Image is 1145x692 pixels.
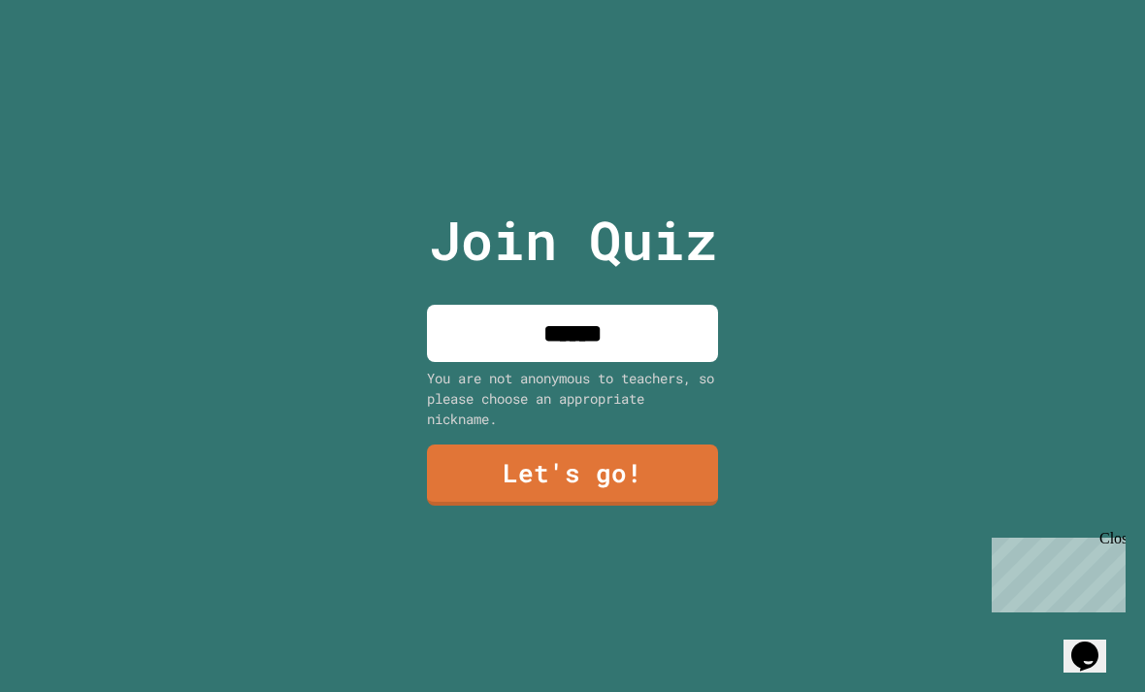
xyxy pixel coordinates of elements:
[427,445,718,506] a: Let's go!
[429,200,717,280] p: Join Quiz
[1063,614,1126,673] iframe: chat widget
[8,8,134,123] div: Chat with us now!Close
[984,530,1126,612] iframe: chat widget
[427,368,718,429] div: You are not anonymous to teachers, so please choose an appropriate nickname.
